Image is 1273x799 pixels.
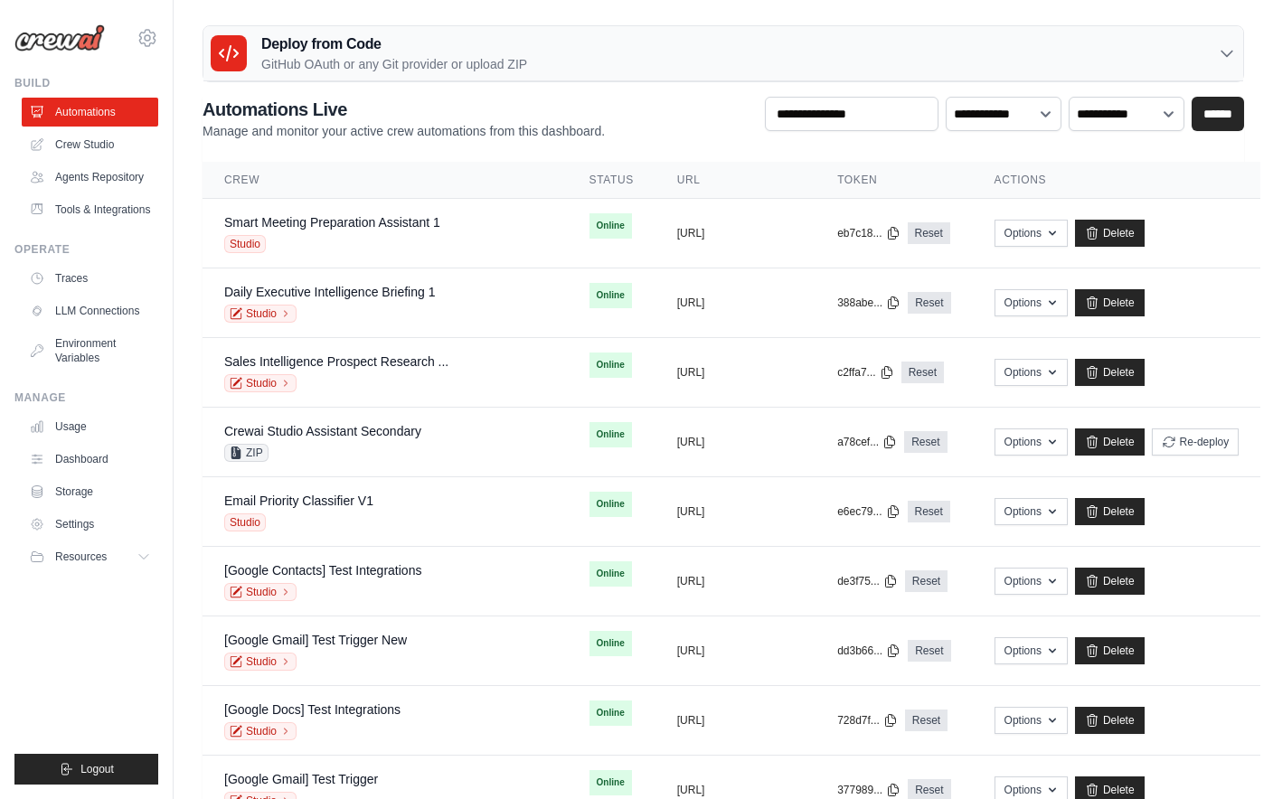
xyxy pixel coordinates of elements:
div: Manage [14,390,158,405]
th: Crew [203,162,568,199]
button: Options [995,359,1068,386]
button: e6ec79... [837,504,900,519]
span: Studio [224,235,266,253]
button: Options [995,707,1068,734]
a: Reset [904,431,947,453]
button: a78cef... [837,435,897,449]
a: Delete [1075,359,1145,386]
a: Crewai Studio Assistant Secondary [224,424,421,438]
th: URL [655,162,816,199]
span: Online [589,561,632,587]
a: Reset [905,570,948,592]
a: Smart Meeting Preparation Assistant 1 [224,215,440,230]
div: Operate [14,242,158,257]
a: Reset [901,362,944,383]
span: Online [589,631,632,656]
a: Studio [224,305,297,323]
a: Tools & Integrations [22,195,158,224]
h2: Automations Live [203,97,605,122]
th: Actions [973,162,1261,199]
button: Options [995,568,1068,595]
h3: Deploy from Code [261,33,527,55]
img: Logo [14,24,105,52]
button: Options [995,289,1068,316]
span: Online [589,422,632,447]
a: [Google Gmail] Test Trigger [224,772,378,786]
a: Reset [908,640,950,662]
a: Delete [1075,498,1145,525]
span: Online [589,283,632,308]
a: Sales Intelligence Prospect Research ... [224,354,448,369]
a: Automations [22,98,158,127]
button: Resources [22,542,158,571]
a: Delete [1075,568,1145,595]
button: Options [995,498,1068,525]
a: LLM Connections [22,296,158,325]
button: 728d7f... [837,713,898,728]
a: [Google Contacts] Test Integrations [224,563,421,578]
span: Logout [80,762,114,776]
a: Storage [22,477,158,506]
a: Delete [1075,637,1145,664]
th: Token [816,162,972,199]
a: Traces [22,264,158,293]
a: Delete [1075,707,1145,734]
a: [Google Docs] Test Integrations [224,702,401,717]
a: Crew Studio [22,130,158,159]
a: [Google Gmail] Test Trigger New [224,633,407,647]
button: c2ffa7... [837,365,893,380]
span: Online [589,770,632,795]
button: Logout [14,754,158,785]
button: Re-deploy [1152,428,1240,456]
button: de3f75... [837,574,898,588]
a: Agents Repository [22,163,158,192]
a: Email Priority Classifier V1 [224,493,373,508]
button: 377989... [837,783,901,797]
a: Reset [905,710,948,731]
button: Options [995,637,1068,664]
span: Online [589,352,632,378]
a: Daily Executive Intelligence Briefing 1 [224,285,435,299]
a: Dashboard [22,445,158,474]
p: Manage and monitor your active crew automations from this dashboard. [203,122,605,140]
a: Studio [224,722,297,740]
span: Resources [55,550,107,564]
a: Usage [22,412,158,441]
button: Options [995,220,1068,247]
a: Reset [908,222,950,244]
a: Studio [224,374,297,392]
a: Reset [908,292,950,314]
span: Online [589,213,632,239]
p: GitHub OAuth or any Git provider or upload ZIP [261,55,527,73]
button: 388abe... [837,296,901,310]
button: Options [995,428,1068,456]
a: Studio [224,583,297,601]
a: Delete [1075,220,1145,247]
span: Online [589,492,632,517]
span: Online [589,700,632,726]
span: ZIP [224,444,269,462]
div: Build [14,76,158,90]
a: Delete [1075,289,1145,316]
a: Reset [908,501,950,522]
a: Studio [224,653,297,671]
span: Studio [224,513,266,531]
button: eb7c18... [837,226,900,240]
a: Environment Variables [22,329,158,372]
a: Settings [22,510,158,539]
a: Delete [1075,428,1145,456]
button: dd3b66... [837,644,901,658]
th: Status [568,162,655,199]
